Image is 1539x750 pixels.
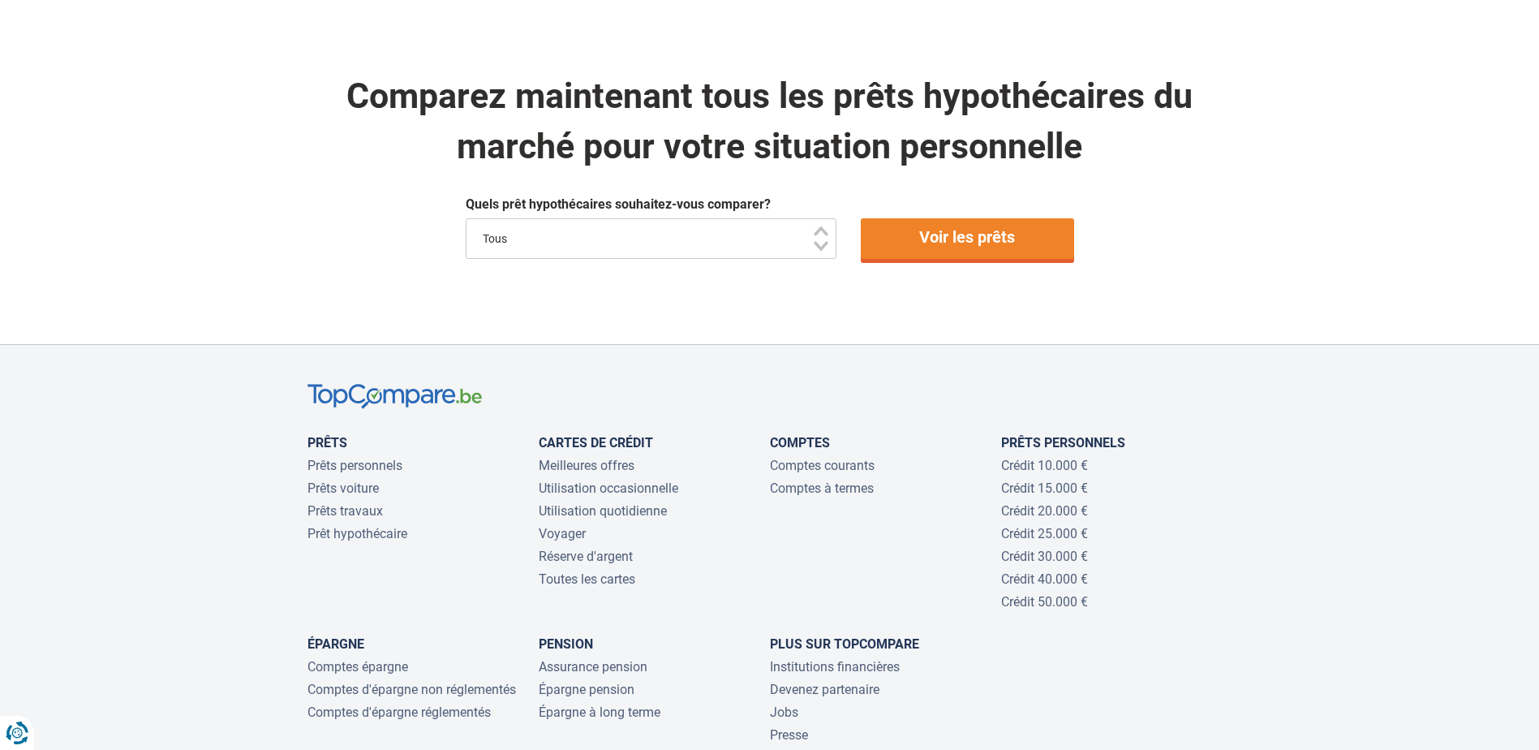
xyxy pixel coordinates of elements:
[307,659,408,675] a: Comptes épargne
[307,71,1232,171] div: Comparez maintenant tous les prêts hypothécaires du marché pour votre situation personnelle
[466,196,1074,214] div: Quels prêt hypothécaires souhaitez-vous comparer?
[539,435,653,450] a: Cartes de Crédit
[770,705,798,720] a: Jobs
[539,458,634,473] a: Meilleures offres
[307,384,482,409] img: TopCompare
[1001,435,1125,450] a: Prêts personnels
[539,682,634,697] a: Épargne pension
[539,571,635,587] a: Toutes les cartes
[539,705,660,720] a: Épargne à long terme
[770,682,879,697] a: Devenez partenaire
[1001,503,1088,519] a: Crédit 20.000 €
[307,636,364,652] a: Épargne
[861,218,1074,259] a: Voir les prêts
[307,526,407,541] a: Prêt hypothécaire
[307,481,379,496] a: Prêts voiture
[1001,481,1088,496] a: Crédit 15.000 €
[539,659,647,675] a: Assurance pension
[539,526,586,541] a: Voyager
[539,503,667,519] a: Utilisation quotidienne
[1001,594,1088,610] a: Crédit 50.000 €
[770,458,875,473] a: Comptes courants
[1001,458,1088,473] a: Crédit 10.000 €
[770,636,919,652] a: Plus sur TopCompare
[770,435,830,450] a: Comptes
[307,682,516,697] a: Comptes d'épargne non réglementés
[770,659,900,675] a: Institutions financières
[307,705,491,720] a: Comptes d'épargne réglementés
[307,435,347,450] a: Prêts
[539,481,678,496] a: Utilisation occasionnelle
[307,458,402,473] a: Prêts personnels
[539,549,633,564] a: Réserve d'argent
[1001,571,1088,587] a: Crédit 40.000 €
[1001,549,1088,564] a: Crédit 30.000 €
[770,481,874,496] a: Comptes à termes
[307,503,383,519] a: Prêts travaux
[770,727,808,743] a: Presse
[1001,526,1088,541] a: Crédit 25.000 €
[539,636,593,652] a: Pension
